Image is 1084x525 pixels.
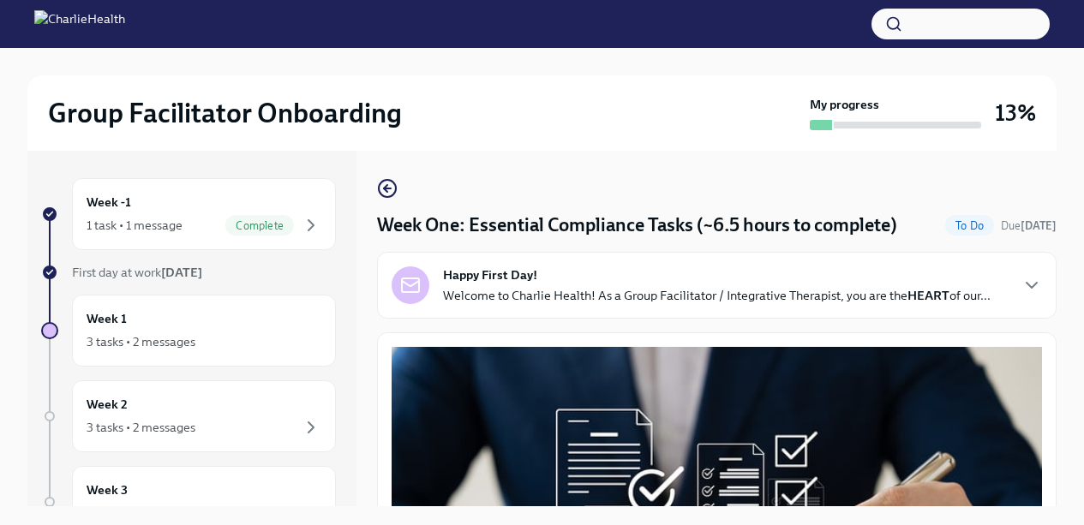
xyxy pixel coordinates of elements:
p: Welcome to Charlie Health! As a Group Facilitator / Integrative Therapist, you are the of our... [443,287,991,304]
div: 1 task • 1 message [87,217,183,234]
a: First day at work[DATE] [41,264,336,281]
h6: Week 3 [87,480,128,499]
a: Week 13 tasks • 2 messages [41,295,336,367]
span: First day at work [72,265,202,280]
h6: Week -1 [87,193,131,212]
img: CharlieHealth [34,10,125,38]
span: August 26th, 2025 09:00 [1001,218,1057,234]
h6: Week 2 [87,395,128,414]
a: Week 23 tasks • 2 messages [41,380,336,452]
strong: My progress [810,96,879,113]
h6: Week 1 [87,309,127,328]
strong: [DATE] [1021,219,1057,232]
h4: Week One: Essential Compliance Tasks (~6.5 hours to complete) [377,212,897,238]
a: Week -11 task • 1 messageComplete [41,178,336,250]
span: Complete [225,219,294,232]
div: 4 tasks • 1 message [87,504,190,522]
h3: 13% [995,98,1036,128]
strong: HEART [907,288,949,303]
h2: Group Facilitator Onboarding [48,96,402,130]
div: 3 tasks • 2 messages [87,419,195,436]
strong: [DATE] [161,265,202,280]
span: To Do [945,219,994,232]
span: Due [1001,219,1057,232]
div: 3 tasks • 2 messages [87,333,195,350]
strong: Happy First Day! [443,266,537,283]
